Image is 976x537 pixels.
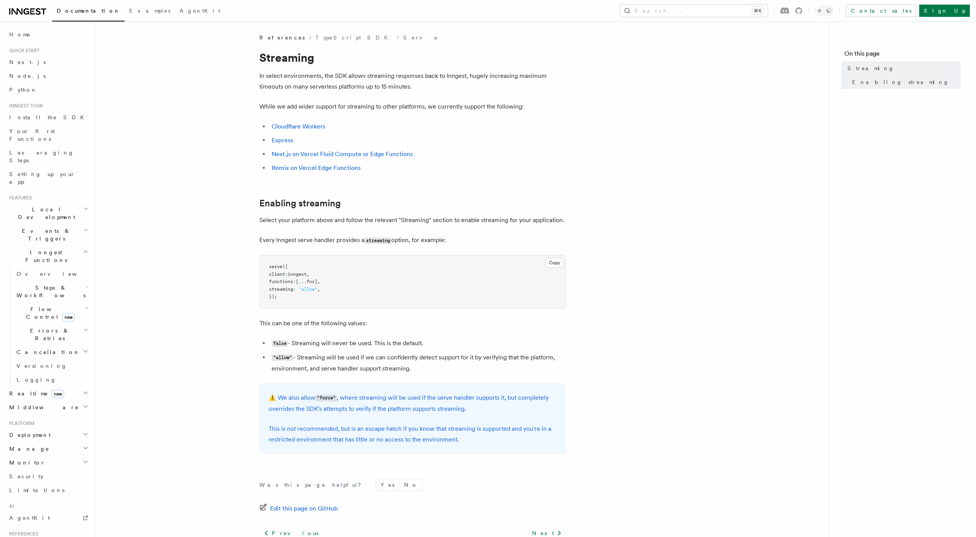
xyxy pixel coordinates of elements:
a: Versioning [13,359,90,373]
span: streaming [269,287,293,292]
a: Enabling streaming [849,75,961,89]
span: , [317,279,320,284]
kbd: ⌘K [752,7,763,15]
span: Logging [16,377,56,383]
span: Inngest tour [6,103,43,109]
span: serve [269,264,282,269]
span: References [6,531,38,537]
span: fns] [307,279,317,284]
a: Python [6,83,90,97]
span: Streaming [847,64,894,72]
p: In select environments, the SDK allows streaming responses back to Inngest, hugely increasing max... [259,71,566,92]
a: Node.js [6,69,90,83]
a: Sign Up [919,5,970,17]
li: - Streaming will never be used. This is the default. [269,338,566,349]
button: Cancellation [13,345,90,359]
span: new [51,390,64,398]
button: Inngest Functions [6,245,90,267]
a: Remix on Vercel Edge Functions [272,164,361,171]
button: Events & Triggers [6,224,90,245]
a: Streaming [844,61,961,75]
span: Leveraging Steps [9,150,74,163]
span: functions [269,279,293,284]
span: Events & Triggers [6,227,84,242]
p: Was this page helpful? [259,481,366,489]
span: Security [9,473,43,479]
button: Local Development [6,203,90,224]
a: Next.js [6,55,90,69]
span: References [259,34,305,41]
button: Yes [376,479,399,491]
span: Next.js [9,59,46,65]
span: ({ [282,264,288,269]
span: new [62,313,75,321]
span: : [293,287,296,292]
a: Home [6,28,90,41]
span: AgentKit [180,8,220,14]
li: - Streaming will be used if we can confidently detect support for it by verifying that the platfo... [269,352,566,374]
a: Logging [13,373,90,387]
code: false [272,340,288,347]
button: Flow Controlnew [13,302,90,324]
span: Overview [16,271,96,277]
span: : [293,279,296,284]
span: AgentKit [9,515,50,521]
span: Documentation [57,8,120,14]
span: Limitations [9,487,64,493]
span: Local Development [6,206,84,221]
a: Cloudflare Workers [272,123,325,130]
button: Middleware [6,400,90,414]
span: ... [298,279,307,284]
button: Realtimenew [6,387,90,400]
a: AgentKit [175,2,225,21]
div: Inngest Functions [6,267,90,387]
button: Monitor [6,456,90,469]
span: client [269,272,285,277]
a: TypeScript SDK [315,34,392,41]
span: AI [6,503,14,509]
a: Limitations [6,483,90,497]
span: inngest [288,272,307,277]
button: Search...⌘K [620,5,768,17]
a: Serve [403,34,439,41]
span: Python [9,87,37,93]
button: Toggle dark mode [815,6,833,15]
button: Deployment [6,428,90,442]
p: ⚠️ We also allow , where streaming will be used if the serve handler supports it, but completely ... [269,392,557,414]
button: Steps & Workflows [13,281,90,302]
h1: Streaming [259,51,566,64]
span: Your first Functions [9,128,55,142]
span: Manage [6,445,49,453]
button: No [399,479,422,491]
span: , [317,287,320,292]
span: : [285,272,288,277]
a: Setting up your app [6,167,90,189]
h4: On this page [844,49,961,61]
a: Contact sales [846,5,916,17]
span: }); [269,294,277,299]
p: Every Inngest serve handler provides a option, for example: [259,235,566,246]
span: Realtime [6,390,64,397]
span: [ [296,279,298,284]
span: Inngest Functions [6,249,83,264]
span: Versioning [16,363,67,369]
a: Documentation [52,2,125,21]
span: "allow" [298,287,317,292]
a: Your first Functions [6,124,90,146]
code: "force" [315,395,337,401]
span: , [307,272,309,277]
a: Enabling streaming [259,198,341,209]
p: While we add wider support for streaming to other platforms, we currently support the following: [259,101,566,112]
p: This is not recommended, but is an escape hatch if you know that streaming is supported and you'r... [269,423,557,445]
a: Examples [125,2,175,21]
a: Edit this page on GitHub [259,503,338,514]
span: Examples [129,8,170,14]
span: Monitor [6,459,45,466]
span: Middleware [6,404,79,411]
span: Enabling streaming [852,78,949,86]
span: Errors & Retries [13,327,83,342]
a: Leveraging Steps [6,146,90,167]
a: Express [272,137,293,144]
code: streaming [364,237,391,244]
button: Errors & Retries [13,324,90,345]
